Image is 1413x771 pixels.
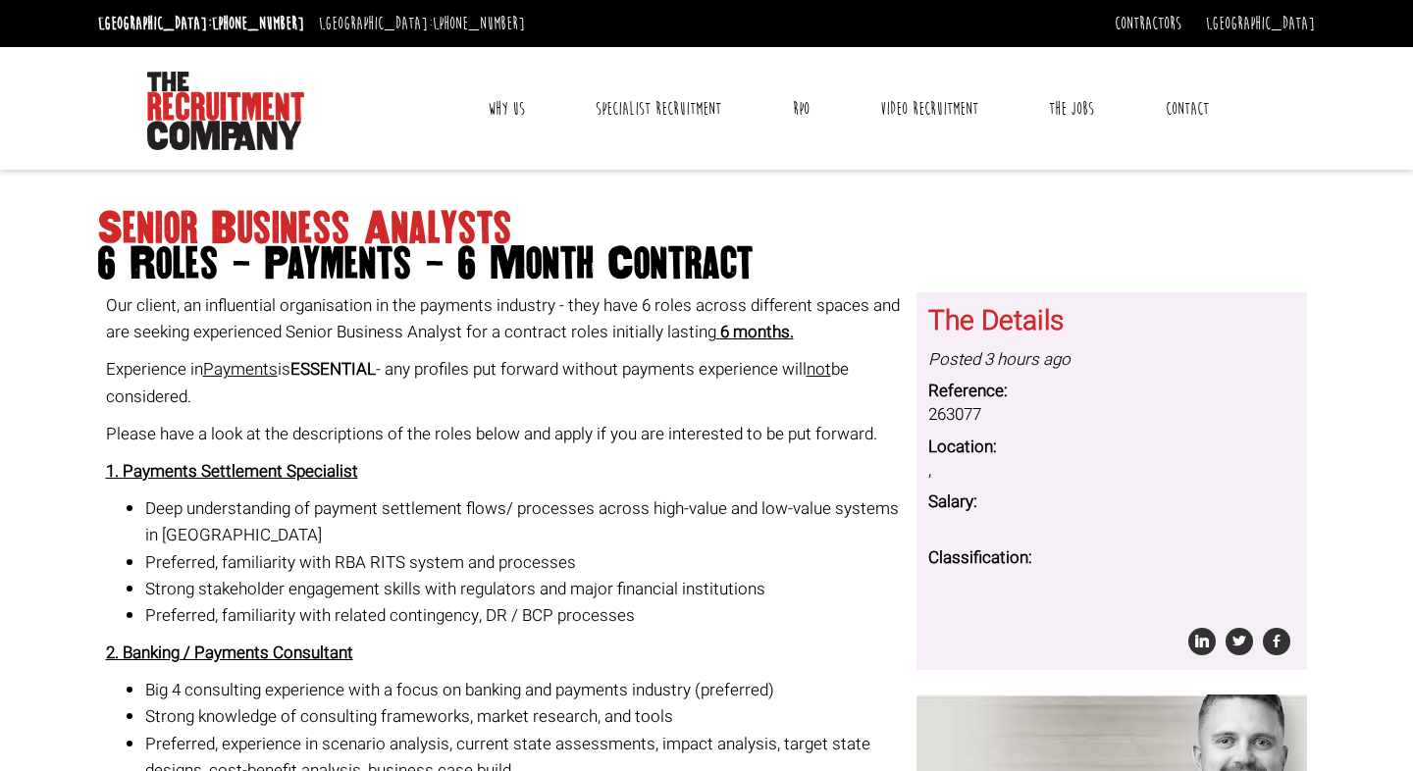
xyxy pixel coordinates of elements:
[1151,84,1224,133] a: Contact
[314,8,530,39] li: [GEOGRAPHIC_DATA]:
[928,546,1295,570] dt: Classification:
[1034,84,1109,133] a: The Jobs
[145,549,903,576] li: Preferred, familiarity with RBA RITS system and processes
[778,84,824,133] a: RPO
[212,13,304,34] a: [PHONE_NUMBER]
[581,84,736,133] a: Specialist Recruitment
[98,211,1315,282] h1: Senior Business Analysts
[928,307,1295,337] h3: The Details
[147,72,304,150] img: The Recruitment Company
[106,459,358,484] strong: 1. Payments Settlement Specialist
[928,347,1071,372] i: Posted 3 hours ago
[1115,13,1181,34] a: Contractors
[145,576,903,602] li: Strong stakeholder engagement skills with regulators and major financial institutions
[93,8,309,39] li: [GEOGRAPHIC_DATA]:
[928,380,1295,403] dt: Reference:
[865,84,993,133] a: Video Recruitment
[106,292,903,345] p: Our client, an influential organisation in the payments industry - they have 6 roles across diffe...
[1206,13,1315,34] a: [GEOGRAPHIC_DATA]
[290,357,376,382] strong: ESSENTIAL
[203,357,278,382] span: Payments
[98,246,1315,282] span: 6 Roles - Payments - 6 Month Contract
[473,84,540,133] a: Why Us
[928,490,1295,514] dt: Salary:
[928,459,1295,483] dd: ,
[145,602,903,629] li: Preferred, familiarity with related contingency, DR / BCP processes
[433,13,525,34] a: [PHONE_NUMBER]
[145,677,903,703] li: Big 4 consulting experience with a focus on banking and payments industry (preferred)
[807,357,831,382] span: not
[145,495,903,548] li: Deep understanding of payment settlement flows/ processes across high-value and low-value systems...
[106,421,903,447] p: Please have a look at the descriptions of the roles below and apply if you are interested to be p...
[145,703,903,730] li: Strong knowledge of consulting frameworks, market research, and tools
[106,641,353,665] strong: 2. Banking / Payments Consultant
[720,320,794,344] strong: 6 months.
[928,403,1295,427] dd: 263077
[106,356,903,409] p: Experience in is - any profiles put forward without payments experience will be considered.
[928,436,1295,459] dt: Location:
